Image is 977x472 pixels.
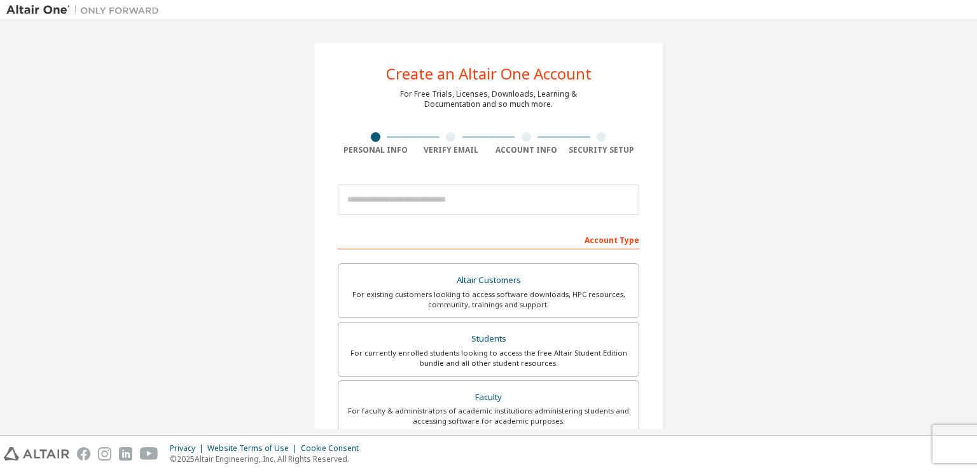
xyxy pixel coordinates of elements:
div: Privacy [170,443,207,454]
div: Create an Altair One Account [386,66,592,81]
div: Students [346,330,631,348]
div: Website Terms of Use [207,443,301,454]
img: facebook.svg [77,447,90,461]
div: Personal Info [338,145,413,155]
img: youtube.svg [140,447,158,461]
div: Verify Email [413,145,489,155]
img: instagram.svg [98,447,111,461]
img: linkedin.svg [119,447,132,461]
div: For faculty & administrators of academic institutions administering students and accessing softwa... [346,406,631,426]
div: For currently enrolled students looking to access the free Altair Student Edition bundle and all ... [346,348,631,368]
div: Faculty [346,389,631,406]
p: © 2025 Altair Engineering, Inc. All Rights Reserved. [170,454,366,464]
div: Security Setup [564,145,640,155]
div: Account Info [488,145,564,155]
div: Account Type [338,229,639,249]
div: Cookie Consent [301,443,366,454]
div: For Free Trials, Licenses, Downloads, Learning & Documentation and so much more. [400,89,577,109]
img: altair_logo.svg [4,447,69,461]
img: Altair One [6,4,165,17]
div: For existing customers looking to access software downloads, HPC resources, community, trainings ... [346,289,631,310]
div: Altair Customers [346,272,631,289]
